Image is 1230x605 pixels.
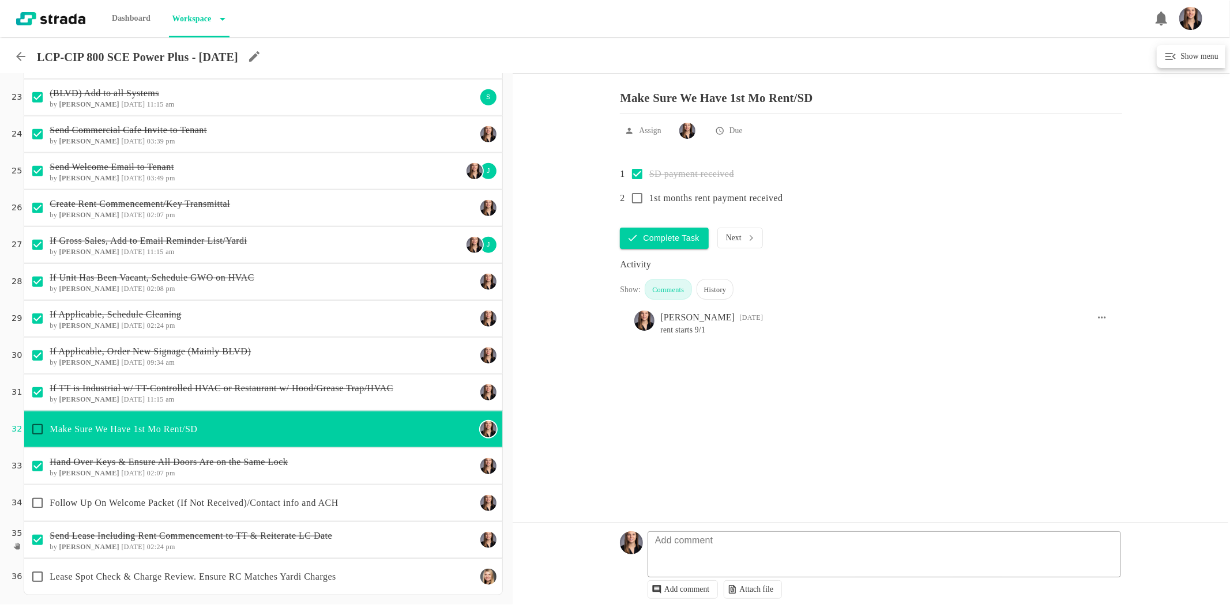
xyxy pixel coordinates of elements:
img: strada-logo [16,12,85,25]
h6: by [DATE] 02:24 pm [50,322,476,330]
b: [PERSON_NAME] [59,285,120,293]
div: S [479,88,498,107]
img: Ty Depies [480,495,496,511]
div: History [697,279,734,300]
p: 30 [12,349,22,362]
div: 04:03 PM [739,311,763,324]
h6: by [DATE] 11:15 am [50,248,462,256]
h6: by [DATE] 02:24 pm [50,543,476,551]
p: 23 [12,91,22,104]
h6: by [DATE] 03:39 pm [50,137,476,145]
p: 31 [12,386,22,399]
img: Ty Depies [679,123,695,139]
p: 28 [12,275,22,288]
h6: by [DATE] 03:49 pm [50,174,462,182]
p: Send Welcome Email to Tenant [50,160,462,174]
b: [PERSON_NAME] [59,358,120,366]
h6: by [DATE] 09:34 am [50,358,476,366]
p: Due [729,125,743,137]
h6: Show menu [1178,50,1218,63]
b: [PERSON_NAME] [59,211,120,219]
p: 29 [12,312,22,325]
h6: by [DATE] 02:07 pm [50,211,476,219]
img: Ty Depies [467,237,483,253]
img: Ty Depies [634,311,655,331]
p: 33 [12,460,22,472]
p: Make Sure We Have 1st Mo Rent/SD [50,422,476,436]
b: [PERSON_NAME] [59,174,120,182]
button: Complete Task [620,228,709,249]
b: [PERSON_NAME] [59,137,120,145]
b: [PERSON_NAME] [59,395,120,403]
p: 26 [12,202,22,214]
p: 35 [12,527,22,540]
p: Add comment [649,534,719,547]
p: 2 [620,191,625,205]
p: Follow Up On Welcome Packet (If Not Received)/Contact info and ACH [50,496,476,510]
p: If Unit Has Been Vacant, Schedule GWO on HVAC [50,271,476,285]
p: 24 [12,128,22,141]
img: Ty Depies [480,532,496,548]
p: Lease Spot Check & Charge Review. Ensure RC Matches Yardi Charges [50,570,476,584]
p: 27 [12,239,22,251]
img: Ty Depies [480,274,496,290]
p: (BLVD) Add to all Systems [50,86,476,100]
p: Send Commercial Cafe Invite to Tenant [50,123,476,137]
img: Ty Depies [480,200,496,216]
img: Ty Depies [480,311,496,327]
div: [PERSON_NAME] [660,311,735,324]
img: Headshot_Vertical.jpg [1179,7,1202,30]
p: Send Lease Including Rent Commencement to TT & Reiterate LC Date [50,529,476,543]
b: [PERSON_NAME] [59,469,120,477]
p: 25 [12,165,22,177]
div: J [479,236,498,254]
p: 1st months rent payment received [649,191,783,205]
b: [PERSON_NAME] [59,248,120,256]
img: Maggie Keasling [480,569,496,585]
p: If Applicable, Order New Signage (Mainly BLVD) [50,345,476,358]
img: Ty Depies [480,384,496,400]
p: Dashboard [108,7,154,30]
p: Add comment [664,585,710,594]
p: If Applicable, Schedule Cleaning [50,308,476,322]
p: LCP-CIP 800 SCE Power Plus - [DATE] [37,50,238,64]
p: 1 [620,167,625,181]
img: Ty Depies [467,163,483,179]
div: Comments [645,279,691,300]
p: 36 [12,570,22,583]
p: Hand Over Keys & Ensure All Doors Are on the Same Lock [50,455,476,469]
h6: by [DATE] 11:15 am [50,100,476,108]
p: SD payment received [649,167,734,181]
p: 34 [12,497,22,509]
b: [PERSON_NAME] [59,543,120,551]
p: Create Rent Commencement/Key Transmittal [50,197,476,211]
p: If Gross Sales, Add to Email Reminder List/Yardi [50,234,462,248]
div: Show: [620,284,641,300]
p: Make Sure We Have 1st Mo Rent/SD [620,82,1122,105]
b: [PERSON_NAME] [59,100,120,108]
pre: rent starts 9/1 [660,324,1108,336]
h6: by [DATE] 02:07 pm [50,469,476,477]
p: Assign [639,125,661,137]
img: Ty Depies [480,126,496,142]
div: Activity [620,258,1122,271]
p: Attach file [739,585,773,594]
p: 32 [12,423,22,436]
p: If TT is Industrial w/ TT-Controlled HVAC or Restaurant w/ Hood/Grease Trap/HVAC [50,381,476,395]
img: Headshot_Vertical.jpg [620,531,643,554]
img: Ty Depies [480,458,496,474]
img: Ty Depies [480,421,496,437]
div: J [479,162,498,180]
p: Next [726,233,742,243]
b: [PERSON_NAME] [59,322,120,330]
p: Workspace [169,7,212,31]
img: Ty Depies [480,347,496,364]
h6: by [DATE] 02:08 pm [50,285,476,293]
h6: by [DATE] 11:15 am [50,395,476,403]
